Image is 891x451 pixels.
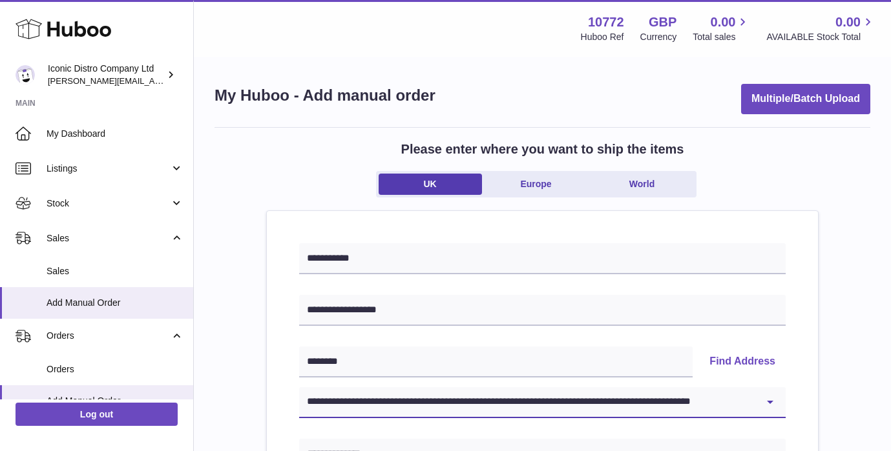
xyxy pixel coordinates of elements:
[588,14,624,31] strong: 10772
[699,346,786,377] button: Find Address
[48,75,259,86] span: [PERSON_NAME][EMAIL_ADDRESS][DOMAIN_NAME]
[766,31,875,43] span: AVAILABLE Stock Total
[741,84,870,114] button: Multiple/Batch Upload
[379,174,482,195] a: UK
[48,63,164,87] div: Iconic Distro Company Ltd
[711,14,736,31] span: 0.00
[215,85,435,106] h1: My Huboo - Add manual order
[47,363,183,376] span: Orders
[581,31,624,43] div: Huboo Ref
[401,141,684,158] h2: Please enter where you want to ship the items
[16,65,35,85] img: paul@iconicdistro.com
[47,163,170,175] span: Listings
[591,174,694,195] a: World
[47,265,183,277] span: Sales
[835,14,861,31] span: 0.00
[766,14,875,43] a: 0.00 AVAILABLE Stock Total
[485,174,588,195] a: Europe
[16,403,178,426] a: Log out
[693,14,750,43] a: 0.00 Total sales
[47,330,170,342] span: Orders
[47,128,183,140] span: My Dashboard
[47,297,183,309] span: Add Manual Order
[47,197,170,210] span: Stock
[47,232,170,245] span: Sales
[693,31,750,43] span: Total sales
[47,395,183,407] span: Add Manual Order
[649,14,676,31] strong: GBP
[640,31,677,43] div: Currency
